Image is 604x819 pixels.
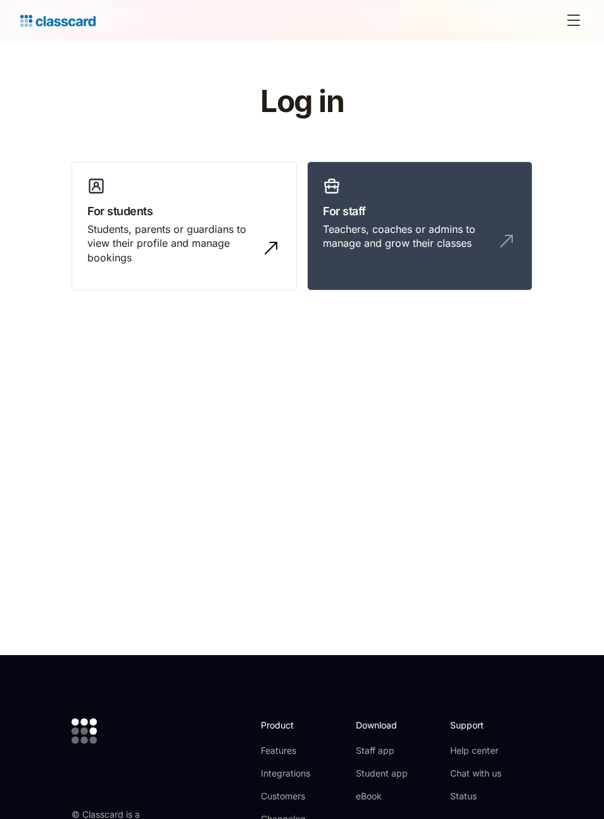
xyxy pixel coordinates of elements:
[87,222,256,265] div: Students, parents or guardians to view their profile and manage bookings
[356,718,408,732] h2: Download
[323,203,517,220] h3: For staff
[356,790,408,803] a: eBook
[261,767,329,780] a: Integrations
[558,5,584,35] div: menu
[101,85,503,118] h1: Log in
[450,790,501,803] a: Status
[261,744,329,757] a: Features
[307,161,532,291] a: For staffTeachers, coaches or admins to manage and grow their classes
[72,161,297,291] a: For studentsStudents, parents or guardians to view their profile and manage bookings
[87,203,281,220] h3: For students
[20,11,96,29] a: Logo
[356,767,408,780] a: Student app
[261,718,329,732] h2: Product
[323,222,491,251] div: Teachers, coaches or admins to manage and grow their classes
[356,744,408,757] a: Staff app
[261,790,329,803] a: Customers
[450,744,501,757] a: Help center
[450,718,501,732] h2: Support
[450,767,501,780] a: Chat with us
